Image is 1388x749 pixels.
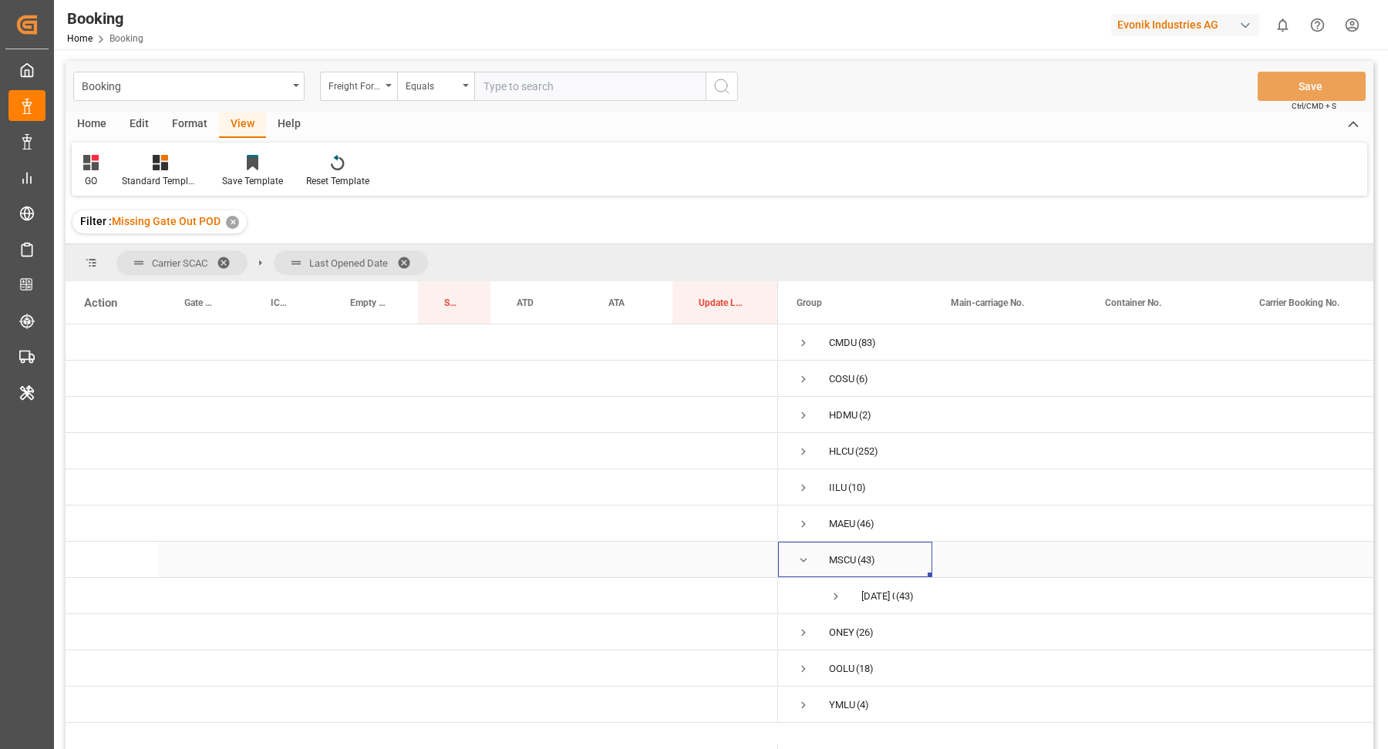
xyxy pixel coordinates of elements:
span: (46) [857,506,874,542]
div: Save Template [222,174,283,188]
button: Evonik Industries AG [1111,10,1265,39]
span: Group [797,297,822,308]
div: Press SPACE to select this row. [66,397,778,433]
div: Press SPACE to select this row. [66,578,778,614]
div: Edit [118,112,160,138]
span: (4) [857,687,869,723]
div: Format [160,112,219,138]
button: Save [1258,72,1366,101]
span: (43) [857,542,875,578]
div: Press SPACE to select this row. [66,542,778,578]
div: COSU [829,361,854,397]
div: Booking [67,7,143,30]
div: Reset Template [306,174,369,188]
button: open menu [397,72,474,101]
div: ONEY [829,615,854,650]
div: [DATE] 00:00:00 [861,579,894,614]
button: search button [706,72,738,101]
div: Home [66,112,118,138]
span: ICD Name [271,297,291,308]
span: Empty Delivered Depot [350,297,386,308]
span: (26) [856,615,874,650]
div: MSCU [829,542,856,578]
span: Container No. [1105,297,1161,308]
div: Press SPACE to select this row. [66,361,778,397]
div: Freight Forwarder's Reference No. [328,76,381,93]
div: HDMU [829,398,857,433]
span: Ctrl/CMD + S [1292,100,1336,112]
span: Missing Gate Out POD [112,215,221,227]
button: open menu [73,72,305,101]
div: Press SPACE to select this row. [66,687,778,723]
div: HLCU [829,434,854,469]
a: Home [67,33,93,44]
span: ATD [517,297,534,308]
div: YMLU [829,687,855,723]
div: Equals [406,76,458,93]
div: Standard Templates [122,174,199,188]
span: Update Last Opened By [699,297,746,308]
div: CMDU [829,325,857,361]
div: Press SPACE to select this row. [66,469,778,505]
span: Sum of Events [444,297,458,308]
span: (6) [856,361,868,397]
span: (2) [859,398,871,433]
span: Last Opened Date [309,257,388,269]
div: View [219,112,266,138]
span: (83) [858,325,876,361]
div: IILU [829,470,847,505]
span: (18) [856,651,874,687]
span: (43) [896,579,914,614]
div: Help [266,112,312,138]
span: (252) [855,434,878,469]
span: Gate Out Full Terminal [184,297,212,308]
button: show 0 new notifications [1265,8,1300,42]
span: ATA [608,297,625,308]
div: Action [84,296,117,310]
span: Carrier SCAC [152,257,207,269]
div: Press SPACE to select this row. [66,433,778,469]
span: (10) [848,470,866,505]
div: Press SPACE to select this row. [66,324,778,361]
div: ✕ [226,216,239,229]
input: Type to search [474,72,706,101]
div: Press SPACE to select this row. [66,614,778,650]
div: Evonik Industries AG [1111,14,1259,36]
div: OOLU [829,651,854,687]
div: Booking [82,76,288,95]
button: open menu [320,72,397,101]
div: Press SPACE to select this row. [66,650,778,687]
button: Help Center [1300,8,1335,42]
div: Press SPACE to select this row. [66,505,778,542]
div: GO [83,174,99,188]
span: Main-carriage No. [951,297,1024,308]
span: Carrier Booking No. [1259,297,1339,308]
div: MAEU [829,506,855,542]
span: Filter : [80,215,112,227]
